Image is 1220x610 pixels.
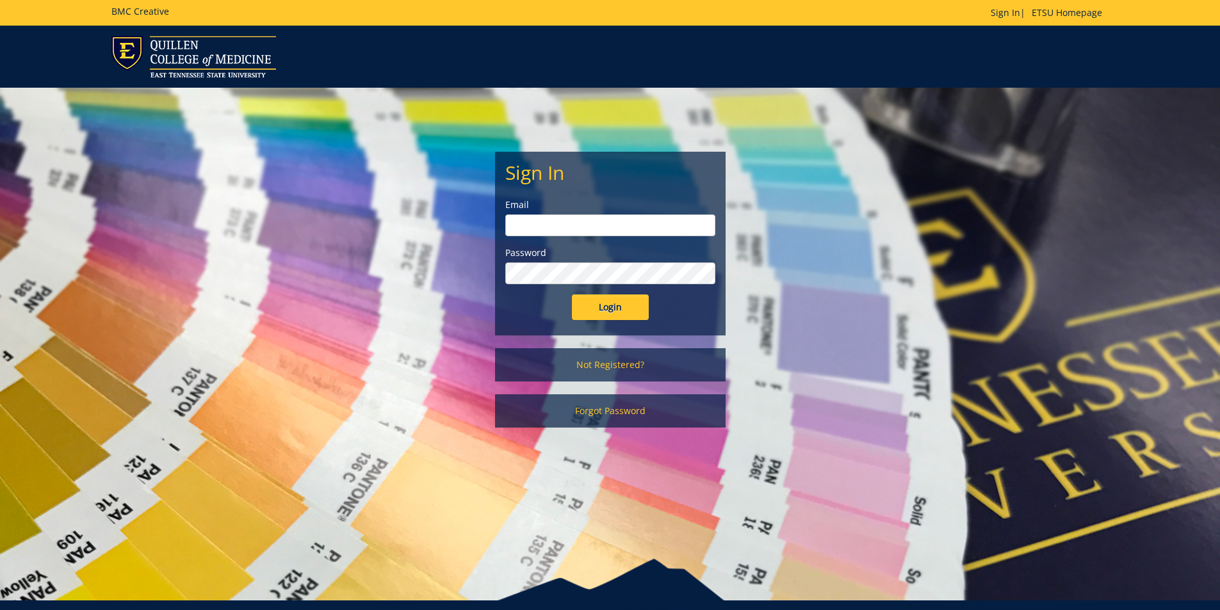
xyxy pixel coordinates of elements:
[505,198,715,211] label: Email
[991,6,1109,19] p: |
[495,394,726,428] a: Forgot Password
[505,246,715,259] label: Password
[572,294,649,320] input: Login
[505,162,715,183] h2: Sign In
[1025,6,1109,19] a: ETSU Homepage
[495,348,726,381] a: Not Registered?
[991,6,1020,19] a: Sign In
[111,6,169,16] h5: BMC Creative
[111,36,276,77] img: ETSU logo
